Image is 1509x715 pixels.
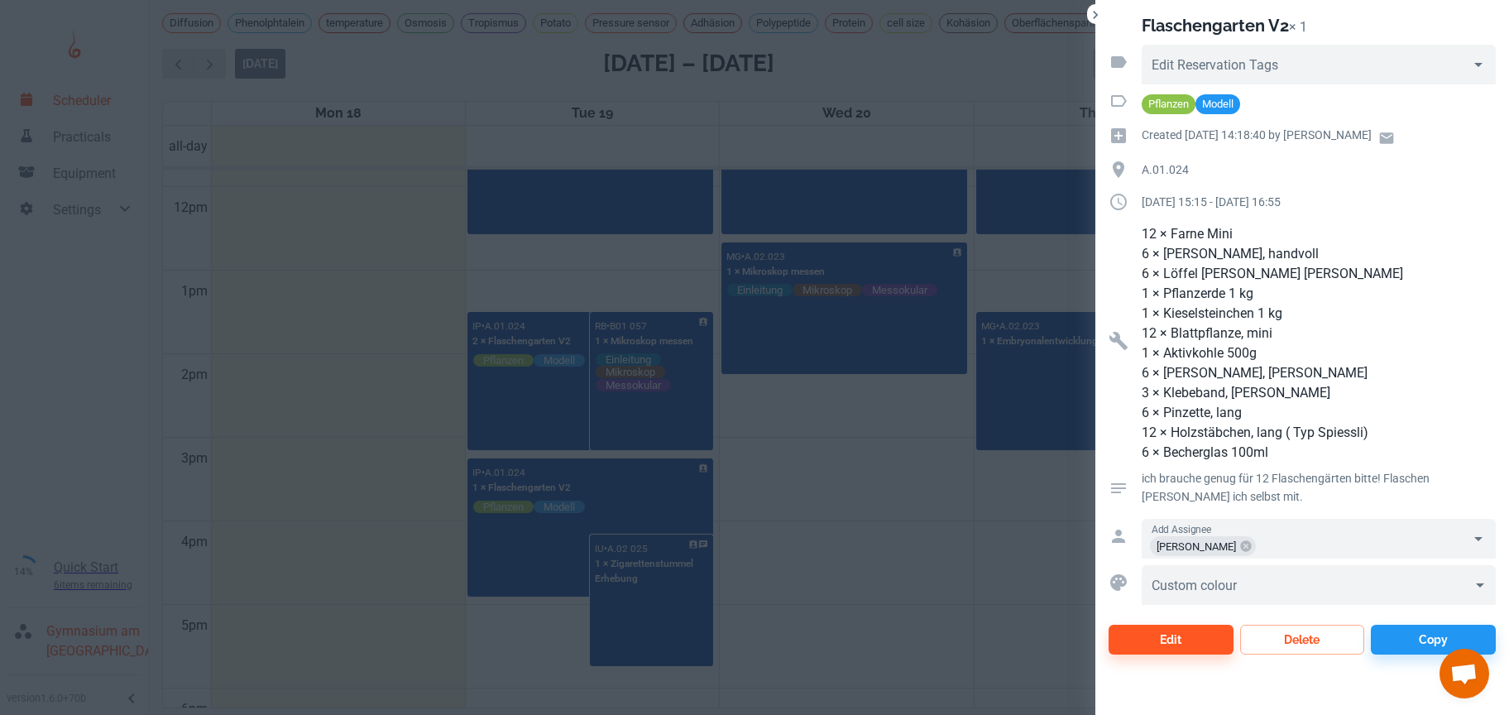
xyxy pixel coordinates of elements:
[1109,91,1128,111] svg: Activity tags
[1109,625,1234,655] button: Edit
[1467,527,1490,550] button: Open
[1467,53,1490,76] button: Open
[1142,224,1496,244] p: 12 × Farne Mini
[1150,536,1256,556] div: [PERSON_NAME]
[1109,52,1128,72] svg: Reservation tags
[1142,264,1496,284] p: 6 × Löffel [PERSON_NAME] [PERSON_NAME]
[1142,469,1496,506] p: ich brauche genug für 12 Flaschengärten bitte! Flaschen [PERSON_NAME] ich selbst mit.
[1142,423,1496,443] p: 12 × Holzstäbchen, lang ( Typ Spiessli)
[1142,126,1372,144] p: Created [DATE] 14:18:40 by [PERSON_NAME]
[1142,161,1496,179] p: A.01.024
[1109,526,1128,546] svg: Assigned to
[1142,403,1496,423] p: 6 × Pinzette, lang
[1240,625,1365,655] button: Delete
[1109,126,1128,146] svg: Creation time
[1142,383,1496,403] p: 3 × Klebeband, [PERSON_NAME]
[1142,443,1496,463] p: 6 × Becherglas 100ml
[1109,160,1128,180] svg: Location
[1109,573,1128,593] svg: Custom colour
[1142,193,1496,211] p: [DATE] 15:15 - [DATE] 16:55
[1142,324,1496,343] p: 12 × Blattpflanze, mini
[1142,304,1496,324] p: 1 × Kieselsteinchen 1 kg
[1195,96,1240,113] span: Modell
[1109,331,1128,351] svg: Resources
[1142,284,1496,304] p: 1 × Pflanzerde 1 kg
[1289,19,1307,35] p: × 1
[1142,244,1496,264] p: 6 × [PERSON_NAME], handvoll
[1109,478,1128,498] svg: Activity comment
[1142,16,1289,36] h2: Flaschengarten V2
[1087,7,1104,23] button: Close
[1371,625,1496,655] button: Copy
[1142,343,1496,363] p: 1 × Aktivkohle 500g
[1142,565,1496,605] div: ​
[1150,537,1243,556] span: [PERSON_NAME]
[1152,522,1211,536] label: Add Assignee
[1142,363,1496,383] p: 6 × [PERSON_NAME], [PERSON_NAME]
[1440,649,1489,698] a: Chat öffnen
[1142,96,1195,113] span: Pflanzen
[1372,123,1401,153] a: Email user
[1109,192,1128,212] svg: Duration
